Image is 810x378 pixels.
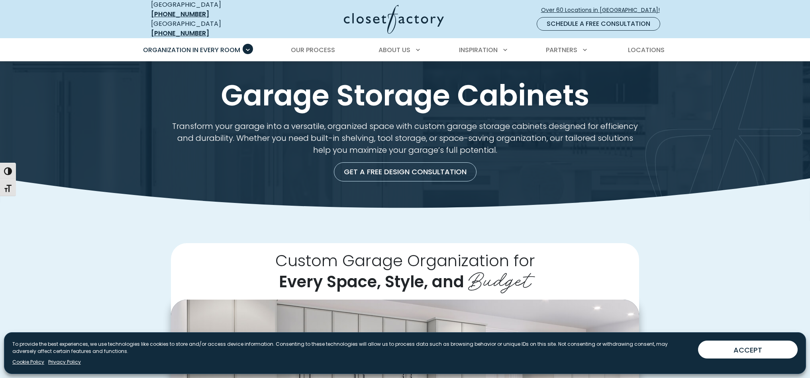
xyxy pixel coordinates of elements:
[275,249,535,272] span: Custom Garage Organization for
[628,45,665,55] span: Locations
[459,45,498,55] span: Inspiration
[151,19,267,38] div: [GEOGRAPHIC_DATA]
[279,271,464,293] span: Every Space, Style, and
[12,359,44,366] a: Cookie Policy
[379,45,410,55] span: About Us
[546,45,577,55] span: Partners
[537,17,660,31] a: Schedule a Free Consultation
[334,162,477,181] a: Get a Free Design Consultation
[171,120,639,156] p: Transform your garage into a versatile, organized space with custom garage storage cabinets desig...
[48,359,81,366] a: Privacy Policy
[137,39,673,61] nav: Primary Menu
[149,80,661,111] h1: Garage Storage Cabinets
[541,3,667,17] a: Over 60 Locations in [GEOGRAPHIC_DATA]!
[698,341,798,359] button: ACCEPT
[143,45,240,55] span: Organization in Every Room
[291,45,335,55] span: Our Process
[12,341,692,355] p: To provide the best experiences, we use technologies like cookies to store and/or access device i...
[541,6,666,14] span: Over 60 Locations in [GEOGRAPHIC_DATA]!
[151,29,209,38] a: [PHONE_NUMBER]
[151,10,209,19] a: [PHONE_NUMBER]
[344,5,444,34] img: Closet Factory Logo
[468,262,531,294] span: Budget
